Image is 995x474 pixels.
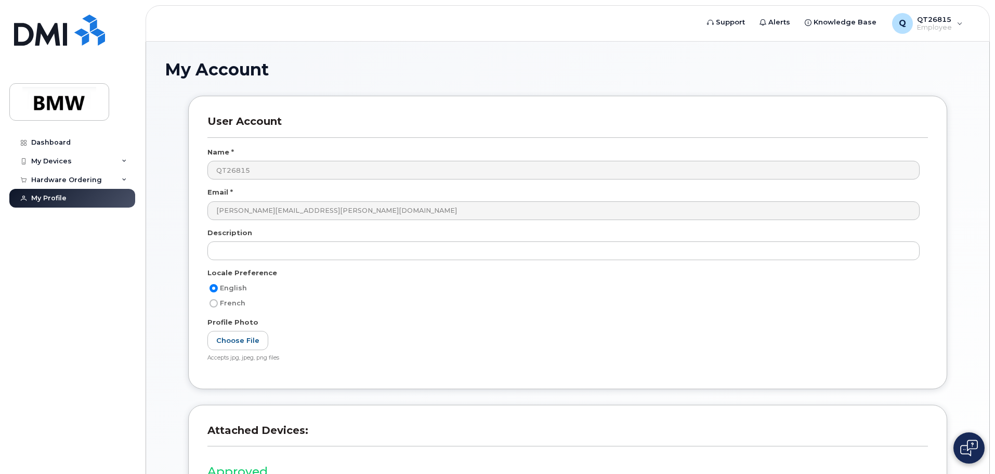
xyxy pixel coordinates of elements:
[207,147,234,157] label: Name *
[207,331,268,350] label: Choose File
[207,268,277,278] label: Locale Preference
[220,284,247,292] span: English
[207,354,920,362] div: Accepts jpg, jpeg, png files
[207,187,233,197] label: Email *
[210,299,218,308] input: French
[210,284,218,292] input: English
[207,228,252,238] label: Description
[207,115,928,137] h3: User Account
[165,60,971,79] h1: My Account
[207,424,928,446] h3: Attached Devices:
[207,317,258,327] label: Profile Photo
[220,299,245,307] span: French
[960,440,978,456] img: Open chat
